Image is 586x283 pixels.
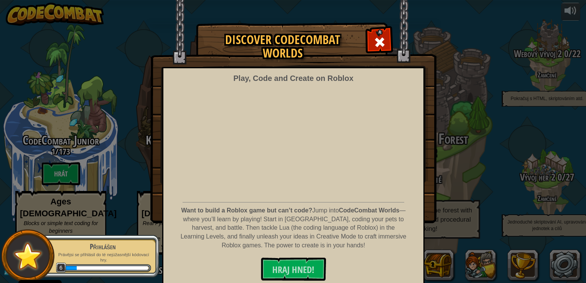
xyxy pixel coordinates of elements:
[180,206,407,250] p: Jump into — where you’ll learn by playing! Start in [GEOGRAPHIC_DATA], coding your pets to harves...
[56,263,66,273] span: 6
[261,258,326,281] button: HRAJ HNED!
[233,73,353,84] div: Play, Code and Create on Roblox
[54,241,151,252] div: Přihlášen
[54,252,151,263] p: Právějsi se přihlásil do té nejúžasnější kódovací hry.
[204,33,361,60] h1: Discover CodeCombat Worlds
[339,207,400,214] strong: CodeCombat Worlds
[272,263,314,276] span: HRAJ HNED!
[10,239,45,273] img: default.png
[181,207,313,214] strong: Want to build a Roblox game but can’t code?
